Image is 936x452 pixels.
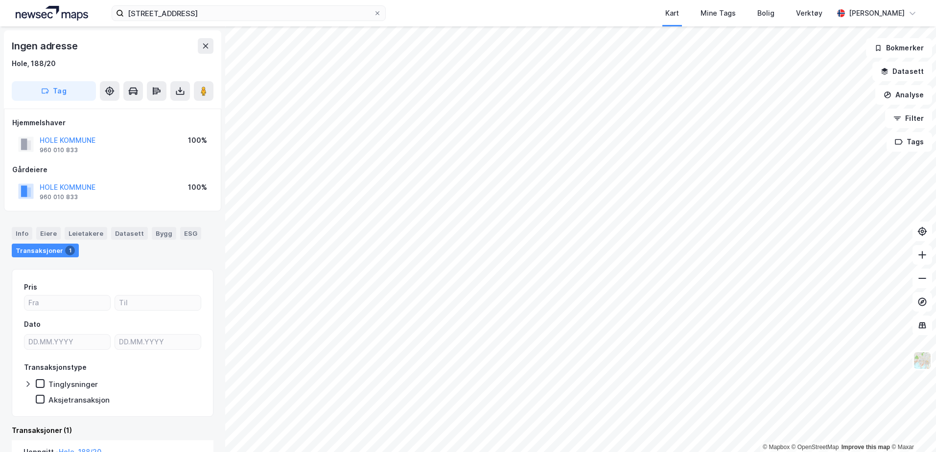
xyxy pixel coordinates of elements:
div: 100% [188,135,207,146]
div: Eiere [36,227,61,240]
iframe: Chat Widget [887,405,936,452]
div: Gårdeiere [12,164,213,176]
button: Filter [885,109,932,128]
div: Dato [24,318,41,330]
div: 960 010 833 [40,193,78,201]
input: Fra [24,295,110,310]
div: ESG [180,227,201,240]
input: Til [115,295,201,310]
div: Tinglysninger [48,380,98,389]
div: 960 010 833 [40,146,78,154]
img: logo.a4113a55bc3d86da70a041830d287a7e.svg [16,6,88,21]
div: Transaksjoner [12,244,79,257]
div: Hjemmelshaver [12,117,213,129]
div: 100% [188,181,207,193]
div: Transaksjoner (1) [12,425,213,436]
div: Mine Tags [701,7,736,19]
button: Bokmerker [866,38,932,58]
button: Datasett [872,62,932,81]
div: Bolig [757,7,774,19]
div: Pris [24,281,37,293]
div: Info [12,227,32,240]
input: DD.MM.YYYY [115,335,201,349]
div: Ingen adresse [12,38,79,54]
div: Bygg [152,227,176,240]
div: [PERSON_NAME] [849,7,905,19]
a: Mapbox [763,444,790,451]
div: Kart [665,7,679,19]
div: Hole, 188/20 [12,58,56,69]
button: Analyse [875,85,932,105]
div: Datasett [111,227,148,240]
button: Tags [887,132,932,152]
div: Transaksjonstype [24,362,87,373]
div: Leietakere [65,227,107,240]
input: DD.MM.YYYY [24,335,110,349]
div: Aksjetransaksjon [48,395,110,405]
input: Søk på adresse, matrikkel, gårdeiere, leietakere eller personer [124,6,374,21]
a: Improve this map [842,444,890,451]
div: Verktøy [796,7,822,19]
div: Kontrollprogram for chat [887,405,936,452]
div: 1 [65,246,75,255]
a: OpenStreetMap [792,444,839,451]
img: Z [913,351,932,370]
button: Tag [12,81,96,101]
